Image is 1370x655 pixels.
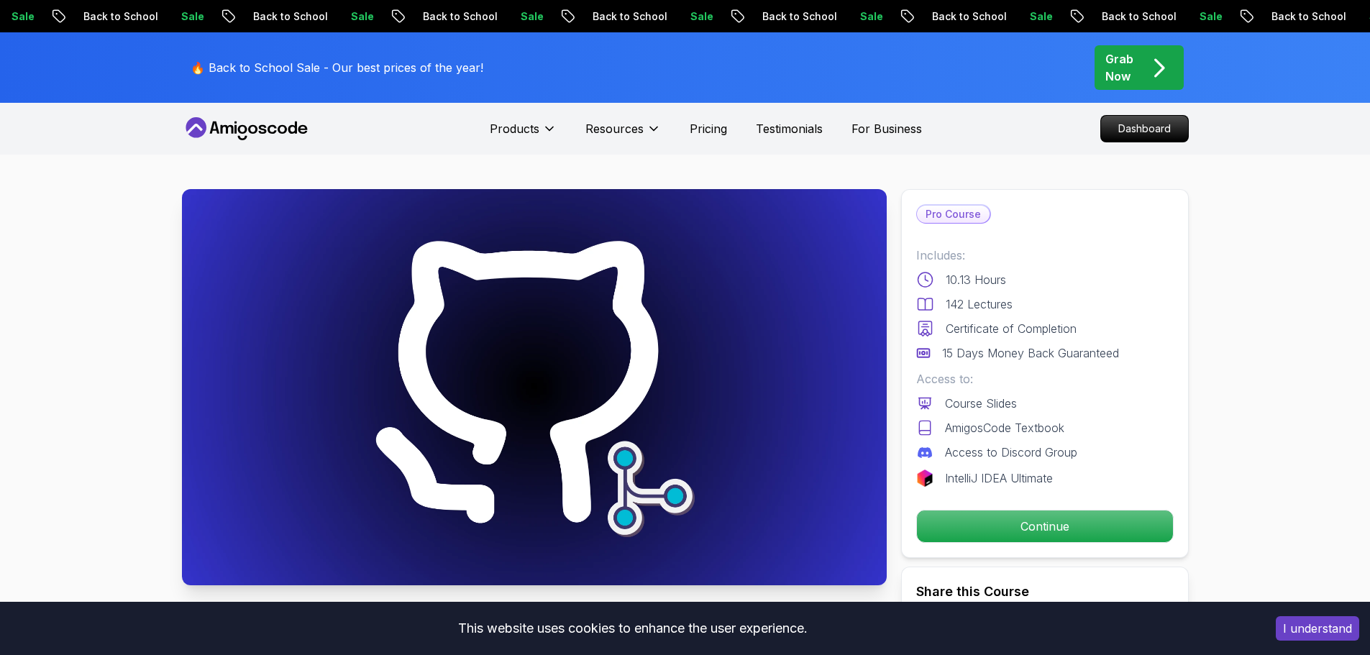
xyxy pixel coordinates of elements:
[490,120,557,149] button: Products
[946,296,1013,313] p: 142 Lectures
[756,120,823,137] a: Testimonials
[237,9,335,24] p: Back to School
[335,9,381,24] p: Sale
[945,395,1017,412] p: Course Slides
[917,510,1173,542] p: Continue
[1256,9,1353,24] p: Back to School
[191,59,483,76] p: 🔥 Back to School Sale - Our best prices of the year!
[1086,9,1184,24] p: Back to School
[1105,50,1133,85] p: Grab Now
[945,419,1064,436] p: AmigosCode Textbook
[505,9,551,24] p: Sale
[916,470,933,487] img: jetbrains logo
[68,9,165,24] p: Back to School
[746,9,844,24] p: Back to School
[844,9,890,24] p: Sale
[1101,116,1188,142] p: Dashboard
[585,120,644,137] p: Resources
[945,444,1077,461] p: Access to Discord Group
[851,120,922,137] a: For Business
[1276,616,1359,641] button: Accept cookies
[946,320,1077,337] p: Certificate of Completion
[916,370,1174,388] p: Access to:
[1184,9,1230,24] p: Sale
[945,470,1053,487] p: IntelliJ IDEA Ultimate
[1014,9,1060,24] p: Sale
[490,120,539,137] p: Products
[1100,115,1189,142] a: Dashboard
[946,271,1006,288] p: 10.13 Hours
[577,9,675,24] p: Back to School
[942,344,1119,362] p: 15 Days Money Back Guaranteed
[675,9,721,24] p: Sale
[690,120,727,137] a: Pricing
[165,9,211,24] p: Sale
[917,206,990,223] p: Pro Course
[916,247,1174,264] p: Includes:
[407,9,505,24] p: Back to School
[916,9,1014,24] p: Back to School
[182,189,887,585] img: git-for-professionals_thumbnail
[11,613,1254,644] div: This website uses cookies to enhance the user experience.
[916,582,1174,602] h2: Share this Course
[916,510,1174,543] button: Continue
[585,120,661,149] button: Resources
